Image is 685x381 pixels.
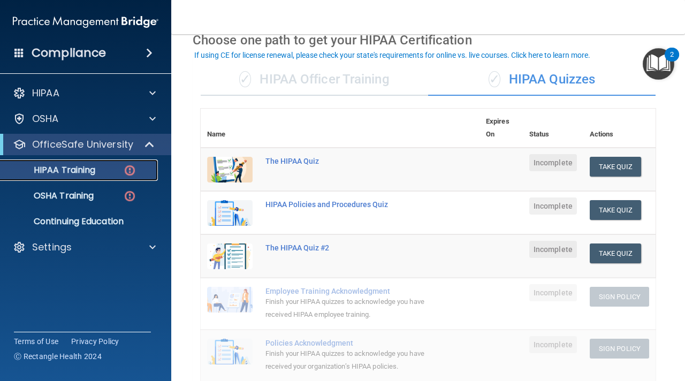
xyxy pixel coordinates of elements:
[590,157,641,177] button: Take Quiz
[583,109,656,148] th: Actions
[265,243,426,252] div: The HIPAA Quiz #2
[194,51,590,59] div: If using CE for license renewal, please check your state's requirements for online vs. live cours...
[14,351,102,362] span: Ⓒ Rectangle Health 2024
[643,48,674,80] button: Open Resource Center, 2 new notifications
[32,138,133,151] p: OfficeSafe University
[590,339,649,359] button: Sign Policy
[201,64,428,96] div: HIPAA Officer Training
[670,55,674,68] div: 2
[193,50,592,60] button: If using CE for license renewal, please check your state's requirements for online vs. live cours...
[265,287,426,295] div: Employee Training Acknowledgment
[479,109,523,148] th: Expires On
[590,200,641,220] button: Take Quiz
[7,216,153,227] p: Continuing Education
[265,339,426,347] div: Policies Acknowledgment
[13,87,156,100] a: HIPAA
[265,295,426,321] div: Finish your HIPAA quizzes to acknowledge you have received HIPAA employee training.
[523,109,583,148] th: Status
[489,71,500,87] span: ✓
[529,284,577,301] span: Incomplete
[123,189,136,203] img: danger-circle.6113f641.png
[590,287,649,307] button: Sign Policy
[239,71,251,87] span: ✓
[529,241,577,258] span: Incomplete
[7,165,95,176] p: HIPAA Training
[590,243,641,263] button: Take Quiz
[529,336,577,353] span: Incomplete
[32,45,106,60] h4: Compliance
[13,241,156,254] a: Settings
[32,87,59,100] p: HIPAA
[529,197,577,215] span: Incomplete
[7,190,94,201] p: OSHA Training
[14,336,58,347] a: Terms of Use
[32,241,72,254] p: Settings
[32,112,59,125] p: OSHA
[265,200,426,209] div: HIPAA Policies and Procedures Quiz
[71,336,119,347] a: Privacy Policy
[265,347,426,373] div: Finish your HIPAA quizzes to acknowledge you have received your organization’s HIPAA policies.
[13,112,156,125] a: OSHA
[529,154,577,171] span: Incomplete
[193,25,664,56] div: Choose one path to get your HIPAA Certification
[201,109,259,148] th: Name
[428,64,656,96] div: HIPAA Quizzes
[123,164,136,177] img: danger-circle.6113f641.png
[13,11,158,33] img: PMB logo
[13,138,155,151] a: OfficeSafe University
[265,157,426,165] div: The HIPAA Quiz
